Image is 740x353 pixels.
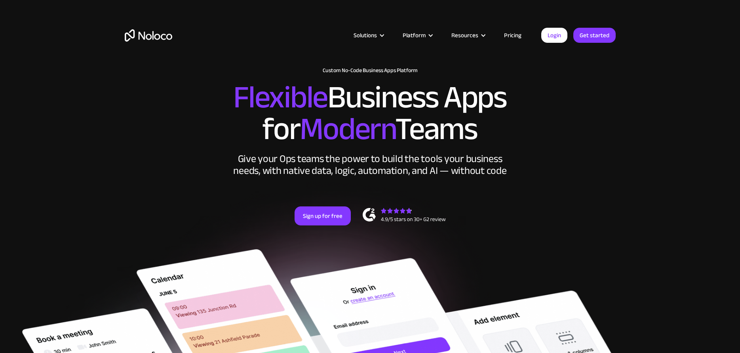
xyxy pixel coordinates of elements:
[451,30,478,40] div: Resources
[354,30,377,40] div: Solutions
[125,29,172,42] a: home
[573,28,616,43] a: Get started
[403,30,426,40] div: Platform
[125,82,616,145] h2: Business Apps for Teams
[233,68,327,127] span: Flexible
[541,28,567,43] a: Login
[232,153,509,177] div: Give your Ops teams the power to build the tools your business needs, with native data, logic, au...
[300,99,395,158] span: Modern
[295,206,351,225] a: Sign up for free
[441,30,494,40] div: Resources
[393,30,441,40] div: Platform
[494,30,531,40] a: Pricing
[344,30,393,40] div: Solutions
